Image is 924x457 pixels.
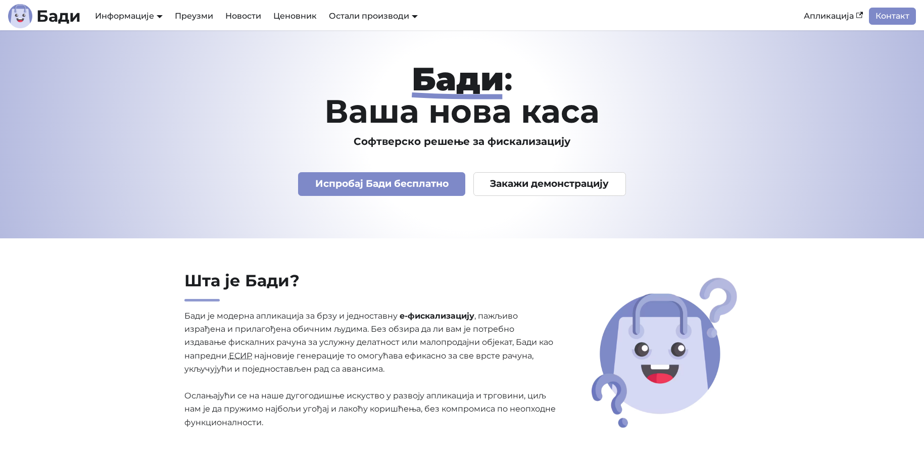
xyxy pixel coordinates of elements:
a: Информације [95,11,163,21]
h3: Софтверско решење за фискализацију [137,135,788,148]
a: Преузми [169,8,219,25]
a: ЛогоБади [8,4,81,28]
abbr: Електронски систем за издавање рачуна [229,351,252,361]
b: Бади [36,8,81,24]
h2: Шта је Бади? [184,271,557,301]
strong: Бади [412,59,504,98]
a: Закажи демонстрацију [473,172,626,196]
img: Шта је Бади? [588,274,741,431]
a: Контакт [869,8,916,25]
h1: : Ваша нова каса [137,63,788,127]
a: Остали производи [329,11,418,21]
strong: е-фискализацију [400,311,474,321]
a: Ценовник [267,8,323,25]
img: Лого [8,4,32,28]
a: Апликација [798,8,869,25]
a: Новости [219,8,267,25]
a: Испробај Бади бесплатно [298,172,465,196]
p: Бади је модерна апликација за брзу и једноставну , пажљиво израђена и прилагођена обичним људима.... [184,310,557,430]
